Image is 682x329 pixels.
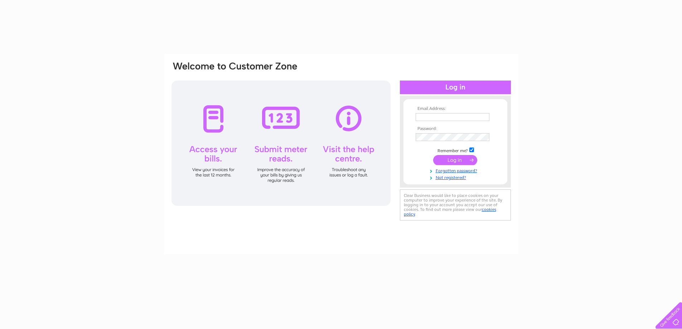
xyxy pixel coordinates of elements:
[414,126,497,131] th: Password:
[400,189,511,221] div: Clear Business would like to place cookies on your computer to improve your experience of the sit...
[414,106,497,111] th: Email Address:
[433,155,477,165] input: Submit
[404,207,496,217] a: cookies policy
[416,167,497,174] a: Forgotten password?
[414,146,497,154] td: Remember me?
[416,174,497,180] a: Not registered?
